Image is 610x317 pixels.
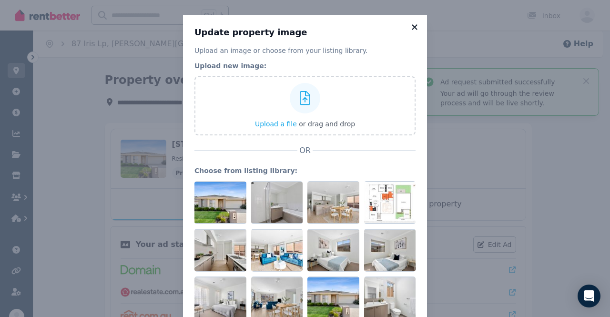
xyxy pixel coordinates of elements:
[194,46,416,55] p: Upload an image or choose from your listing library.
[299,120,355,128] span: or drag and drop
[194,61,416,71] legend: Upload new image:
[194,27,416,38] h3: Update property image
[578,285,600,307] div: Open Intercom Messenger
[255,119,355,129] button: Upload a file or drag and drop
[297,145,313,156] span: OR
[255,120,297,128] span: Upload a file
[194,166,416,175] legend: Choose from listing library:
